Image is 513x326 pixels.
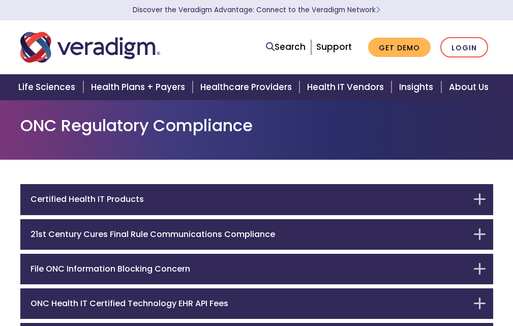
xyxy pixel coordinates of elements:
span: Learn More [376,5,380,15]
img: Veradigm logo [20,31,160,64]
a: Healthcare Providers [194,74,301,100]
h6: ONC Health IT Certified Technology EHR API Fees [31,299,468,308]
a: Life Sciences [12,74,84,100]
h6: Certified Health IT Products [31,194,468,204]
a: Support [316,41,352,53]
a: Health Plans + Payers [85,74,194,100]
a: Insights [393,74,442,100]
a: About Us [443,74,501,100]
h6: 21st Century Cures Final Rule Communications Compliance [31,229,468,239]
a: Search [266,40,306,54]
a: Get Demo [368,38,431,57]
h6: File ONC Information Blocking Concern [31,264,468,274]
a: Health IT Vendors [301,74,393,100]
h1: ONC Regulatory Compliance [20,116,493,135]
a: Login [440,37,488,58]
a: Discover the Veradigm Advantage: Connect to the Veradigm NetworkLearn More [133,5,380,15]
